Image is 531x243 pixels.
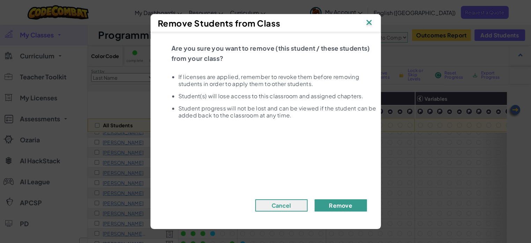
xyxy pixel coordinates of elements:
[255,199,308,212] button: Cancel
[171,44,370,62] span: Are you sure you want to remove (this student / these students) from your class?
[158,18,280,28] span: Remove Students from Class
[364,18,374,28] img: IconClose.svg
[315,199,367,212] button: Remove
[178,73,377,87] li: If licenses are applied, remember to revoke them before removing students in order to apply them ...
[178,105,377,119] li: Student progress will not be lost and can be viewed if the student can be added back to the class...
[178,93,377,100] li: Student(s) will lose access to this classroom and assigned chapters.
